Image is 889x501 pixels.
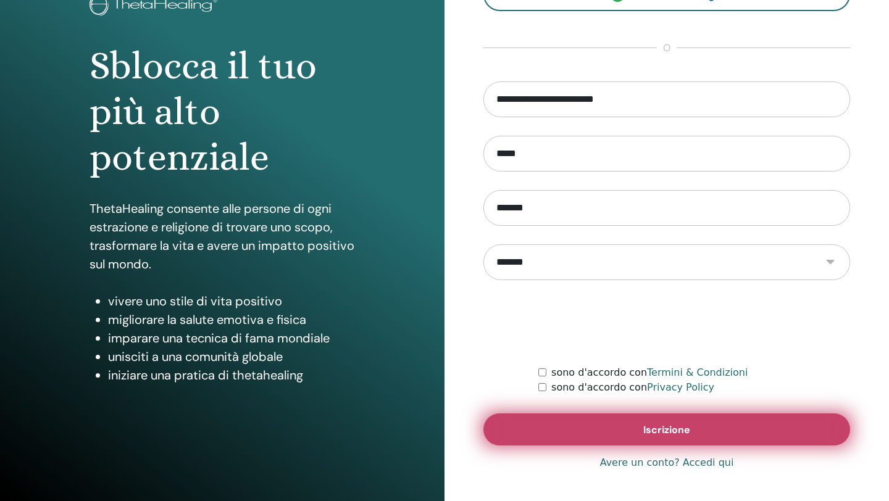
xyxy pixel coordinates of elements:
[108,347,355,366] li: unisciti a una comunità globale
[90,199,355,273] p: ThetaHealing consente alle persone di ogni estrazione e religione di trovare uno scopo, trasforma...
[108,292,355,310] li: vivere uno stile di vita positivo
[90,43,355,181] h1: Sblocca il tuo più alto potenziale
[600,455,734,470] a: Avere un conto? Accedi qui
[573,299,761,347] iframe: reCAPTCHA
[643,423,690,436] span: Iscrizione
[108,366,355,384] li: iniziare una pratica di thetahealing
[647,381,714,393] a: Privacy Policy
[483,413,850,445] button: Iscrizione
[657,41,677,56] span: o
[551,380,714,395] label: sono d'accordo con
[647,366,748,378] a: Termini & Condizioni
[108,310,355,329] li: migliorare la salute emotiva e fisica
[551,365,748,380] label: sono d'accordo con
[108,329,355,347] li: imparare una tecnica di fama mondiale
